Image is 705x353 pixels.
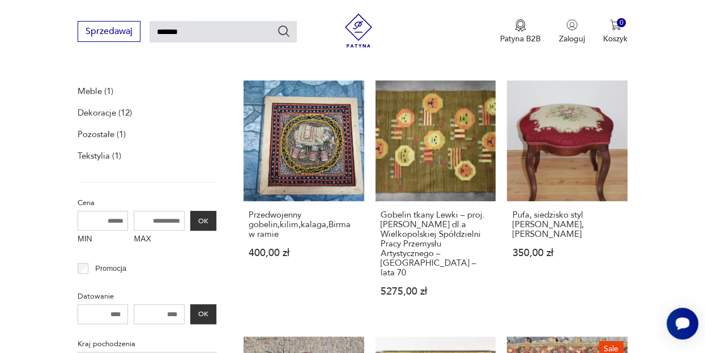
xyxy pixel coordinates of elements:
[512,210,622,239] h3: Pufa, siedzisko styl [PERSON_NAME], [PERSON_NAME]
[341,14,375,48] img: Patyna - sklep z meblami i dekoracjami vintage
[277,24,290,38] button: Szukaj
[243,80,364,318] a: Przedwojenny gobelin,kilim,kalaga,Birma w ramiePrzedwojenny gobelin,kilim,kalaga,Birma w ramie400...
[190,211,216,231] button: OK
[515,19,526,32] img: Ikona medalu
[566,19,578,31] img: Ikonka użytkownika
[375,80,496,318] a: Gobelin tkany Lewki – proj. Maria Janowska dl.a Wielkopolskiej Spółdzielni Pracy Przemysłu Artyst...
[95,262,126,275] p: Promocja
[78,28,140,36] a: Sprzedawaj
[190,304,216,324] button: OK
[78,83,113,99] a: Meble (1)
[603,33,627,44] p: Koszyk
[78,197,216,209] p: Cena
[78,148,121,164] a: Tekstylia (1)
[512,248,622,258] p: 350,00 zł
[249,210,359,239] h3: Przedwojenny gobelin,kilim,kalaga,Birma w ramie
[78,105,132,121] a: Dekoracje (12)
[78,231,129,249] label: MIN
[559,19,585,44] button: Zaloguj
[500,33,541,44] p: Patyna B2B
[666,308,698,339] iframe: Smartsupp widget button
[78,21,140,42] button: Sprzedawaj
[78,126,126,142] a: Pozostałe (1)
[603,19,627,44] button: 0Koszyk
[500,19,541,44] button: Patyna B2B
[134,231,185,249] label: MAX
[249,248,359,258] p: 400,00 zł
[617,18,626,28] div: 0
[507,80,627,318] a: Pufa, siedzisko styl ludwikowski, gobelinPufa, siedzisko styl [PERSON_NAME], [PERSON_NAME]350,00 zł
[500,19,541,44] a: Ikona medaluPatyna B2B
[559,33,585,44] p: Zaloguj
[78,290,216,303] p: Datowanie
[381,210,491,278] h3: Gobelin tkany Lewki – proj. [PERSON_NAME] dl.a Wielkopolskiej Spółdzielni Pracy Przemysłu Artysty...
[610,19,621,31] img: Ikona koszyka
[381,287,491,296] p: 5275,00 zł
[78,338,216,350] p: Kraj pochodzenia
